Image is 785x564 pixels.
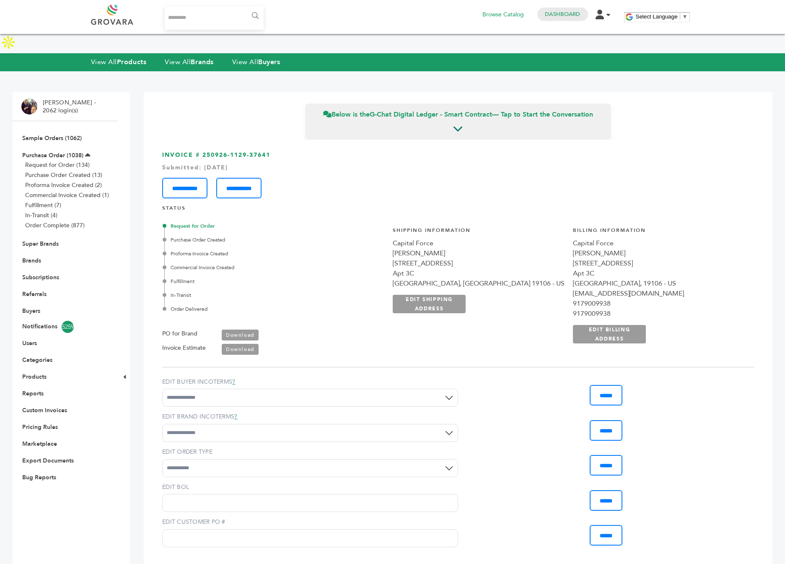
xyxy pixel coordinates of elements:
div: Capital Force [573,238,745,248]
a: Download [222,344,259,355]
a: Request for Order (134) [25,161,90,169]
a: Purchase Order (1038) [22,151,83,159]
div: Apt 3C [573,268,745,278]
a: Order Complete (877) [25,221,85,229]
a: Pricing Rules [22,423,58,431]
a: Custom Invoices [22,406,67,414]
a: In-Transit (4) [25,211,57,219]
div: [STREET_ADDRESS] [573,258,745,268]
div: Proforma Invoice Created [164,250,369,257]
strong: Brands [191,57,213,67]
h3: INVOICE # 250926-1129-37641 [162,151,754,198]
a: Sample Orders (1062) [22,134,82,142]
label: EDIT BOL [162,483,458,491]
div: Apt 3C [393,268,565,278]
div: [GEOGRAPHIC_DATA], 19106 - US [573,278,745,288]
div: [GEOGRAPHIC_DATA], [GEOGRAPHIC_DATA] 19106 - US [393,278,565,288]
a: Referrals [22,290,47,298]
div: In-Transit [164,291,369,299]
a: Proforma Invoice Created (2) [25,181,102,189]
div: Capital Force [393,238,565,248]
a: Notifications5259 [22,321,108,333]
strong: Products [117,57,146,67]
label: Invoice Estimate [162,343,206,353]
div: 9179009938 [573,309,745,319]
a: ? [234,413,237,421]
a: Browse Catalog [482,10,524,19]
a: Select Language​ [636,13,688,20]
h4: Shipping Information [393,227,565,238]
div: [STREET_ADDRESS] [393,258,565,268]
a: Reports [22,390,44,398]
a: Export Documents [22,457,74,465]
h4: STATUS [162,205,754,216]
a: Fulfillment (7) [25,201,61,209]
a: Download [222,330,259,340]
div: Request for Order [164,222,369,230]
a: Subscriptions [22,273,59,281]
a: Brands [22,257,41,265]
h4: Billing Information [573,227,745,238]
a: EDIT BILLING ADDRESS [573,325,646,343]
span: ▼ [682,13,688,20]
a: Commercial Invoice Created (1) [25,191,109,199]
span: Below is the — Tap to Start the Conversation [323,110,593,119]
div: Purchase Order Created [164,236,369,244]
a: EDIT SHIPPING ADDRESS [393,295,466,313]
a: ? [232,378,235,386]
label: PO for Brand [162,329,197,339]
div: Submitted: [DATE] [162,164,754,172]
label: EDIT CUSTOMER PO # [162,518,458,526]
li: [PERSON_NAME] - 2062 login(s) [43,99,98,115]
a: Products [22,373,47,381]
a: View AllProducts [91,57,147,67]
a: Categories [22,356,52,364]
span: 5259 [62,321,74,333]
a: Purchase Order Created (13) [25,171,102,179]
a: Super Brands [22,240,59,248]
a: Bug Reports [22,473,56,481]
strong: Buyers [258,57,280,67]
div: [PERSON_NAME] [393,248,565,258]
a: Buyers [22,307,40,315]
a: View AllBuyers [232,57,280,67]
a: Dashboard [545,10,580,18]
input: Search... [165,6,264,30]
a: Marketplace [22,440,57,448]
div: Order Delivered [164,305,369,313]
label: EDIT BRAND INCOTERMS [162,413,458,421]
label: EDIT BUYER INCOTERMS [162,378,458,386]
div: [EMAIL_ADDRESS][DOMAIN_NAME] [573,288,745,299]
a: Users [22,339,37,347]
div: Fulfillment [164,278,369,285]
div: Commercial Invoice Created [164,264,369,271]
div: [PERSON_NAME] [573,248,745,258]
div: 9179009938 [573,299,745,309]
a: View AllBrands [165,57,214,67]
label: EDIT ORDER TYPE [162,448,458,456]
span: Select Language [636,13,678,20]
strong: G-Chat Digital Ledger - Smart Contract [370,110,492,119]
